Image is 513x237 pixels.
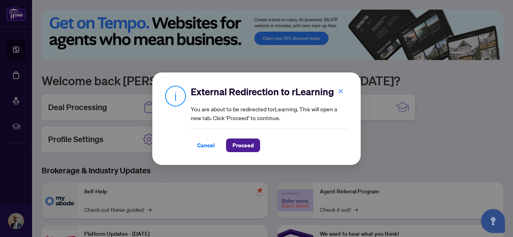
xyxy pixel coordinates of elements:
button: Proceed [226,139,260,152]
div: You are about to be redirected to rLearning . This will open a new tab. Click ‘Proceed’ to continue. [191,85,348,152]
span: Cancel [197,139,215,152]
span: close [338,88,343,94]
h2: External Redirection to rLearning [191,85,348,98]
span: Proceed [232,139,254,152]
img: Info Icon [165,85,186,106]
button: Open asap [481,209,505,233]
button: Cancel [191,139,221,152]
